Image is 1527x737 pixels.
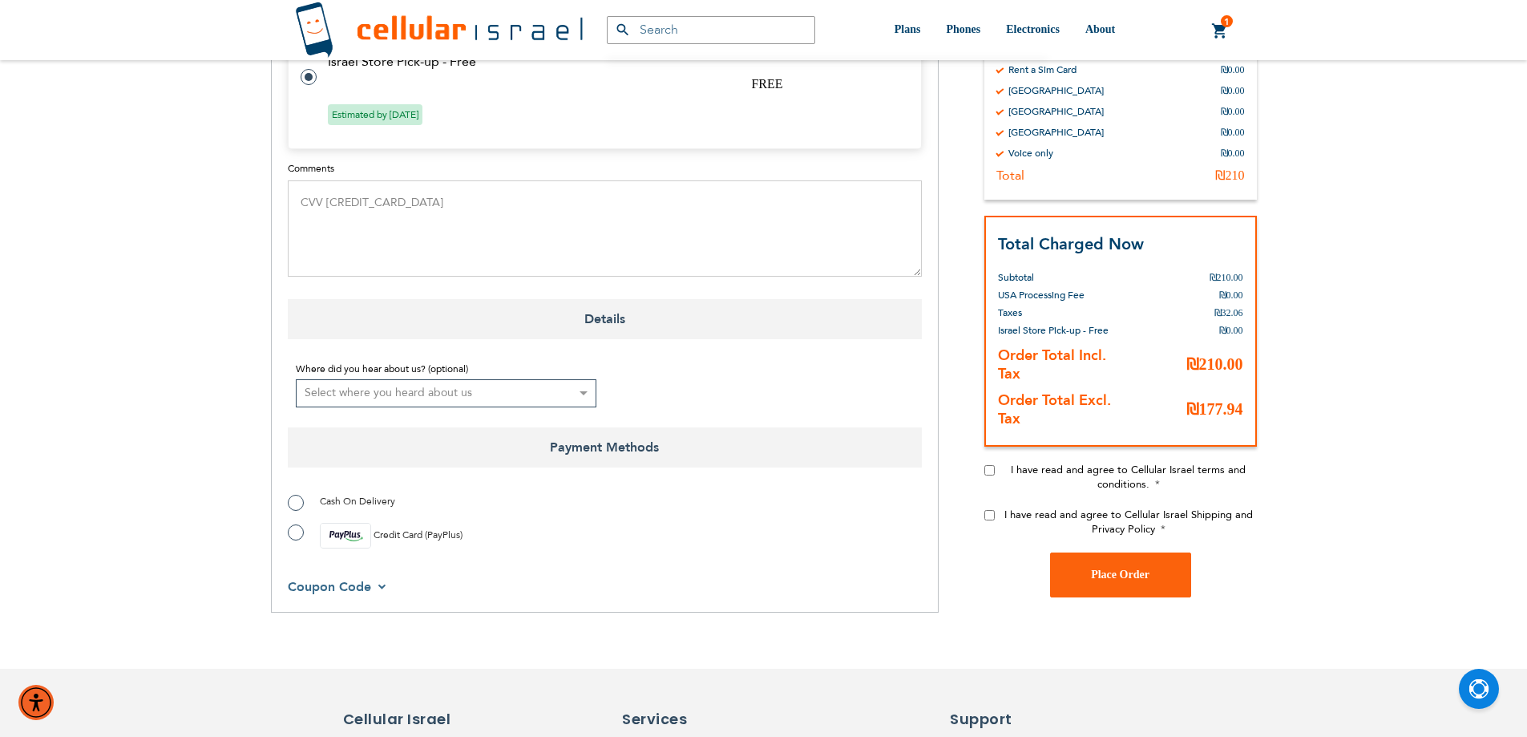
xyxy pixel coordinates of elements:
div: ₪0.00 [1221,126,1245,139]
span: I have read and agree to Cellular Israel terms and conditions. [1011,462,1246,491]
div: [GEOGRAPHIC_DATA] [1008,105,1104,118]
div: ₪0.00 [1221,147,1245,160]
h6: Services [622,709,810,730]
td: Israel Store Pick-up - Free [328,55,902,69]
div: Rent a Sim Card [1008,63,1077,76]
span: Estimated by [DATE] [328,104,422,125]
div: ₪0.00 [1221,63,1245,76]
strong: Order Total Excl. Tax [998,390,1111,428]
div: ₪0.00 [1221,105,1245,118]
th: Taxes [998,303,1123,321]
div: [GEOGRAPHIC_DATA] [1008,84,1104,97]
div: Total [996,168,1024,184]
div: Voice only [1008,147,1053,160]
div: [GEOGRAPHIC_DATA] [1008,126,1104,139]
h6: Cellular Israel [343,709,483,730]
h6: Support [950,709,1040,730]
span: Coupon Code [288,578,371,596]
input: Search [607,16,815,44]
span: ₪32.06 [1214,306,1243,318]
span: Electronics [1006,23,1060,35]
span: Where did you hear about us? (optional) [296,362,468,375]
div: ₪0.00 [1221,84,1245,97]
div: ₪210 [1215,168,1245,184]
img: payplus.svg [320,523,371,549]
span: ₪177.94 [1186,400,1243,418]
span: Payment Methods [288,427,922,468]
span: ₪0.00 [1219,324,1243,335]
span: Place Order [1091,569,1149,581]
span: FREE [751,77,782,91]
span: Cash On Delivery [320,495,395,508]
span: ₪210.00 [1210,271,1243,282]
strong: Order Total Incl. Tax [998,345,1106,383]
span: Plans [895,23,921,35]
span: USA Processing Fee [998,288,1085,301]
a: 1 [1211,22,1229,41]
th: Subtotal [998,256,1123,285]
div: Accessibility Menu [18,685,54,720]
span: Phones [946,23,980,35]
strong: Total Charged Now [998,233,1144,255]
span: About [1085,23,1115,35]
span: I have read and agree to Cellular Israel Shipping and Privacy Policy [1004,507,1253,536]
span: 1 [1224,15,1230,28]
img: Cellular Israel Logo [295,2,583,59]
span: ₪0.00 [1219,289,1243,300]
span: ₪210.00 [1186,355,1243,373]
label: Comments [288,161,922,176]
span: Israel Store Pick-up - Free [998,323,1109,336]
span: Credit Card (PayPlus) [374,528,463,541]
button: Place Order [1050,552,1191,597]
span: Details [288,299,922,339]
